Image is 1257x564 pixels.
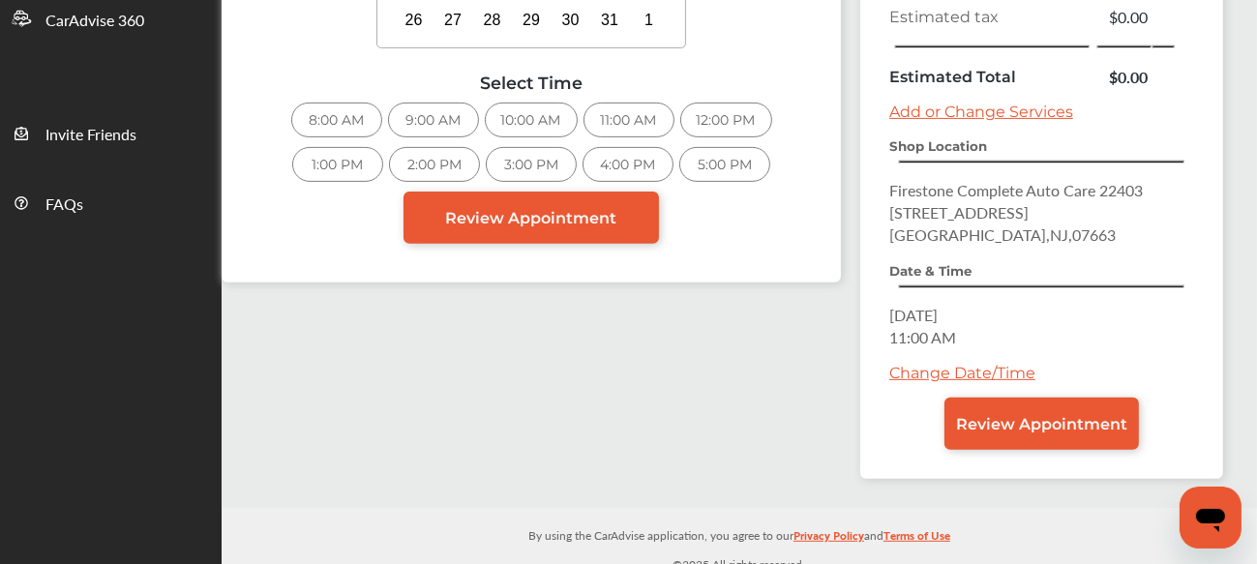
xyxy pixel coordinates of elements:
[555,5,586,36] div: Choose Thursday, October 30th, 2025
[1096,1,1153,33] td: $0.00
[889,364,1035,382] a: Change Date/Time
[634,5,665,36] div: Choose Saturday, November 1st, 2025
[1096,61,1153,93] td: $0.00
[889,201,1029,223] span: [STREET_ADDRESS]
[956,415,1127,433] span: Review Appointment
[889,304,938,326] span: [DATE]
[389,147,480,182] div: 2:00 PM
[889,263,972,279] strong: Date & Time
[516,5,547,36] div: Choose Wednesday, October 29th, 2025
[486,147,577,182] div: 3:00 PM
[1180,487,1242,549] iframe: Button to launch messaging window
[291,103,382,137] div: 8:00 AM
[883,524,950,554] a: Terms of Use
[446,209,617,227] span: Review Appointment
[404,192,659,244] a: Review Appointment
[889,103,1073,121] a: Add or Change Services
[45,9,144,34] span: CarAdvise 360
[889,326,956,348] span: 11:00 AM
[889,223,1116,246] span: [GEOGRAPHIC_DATA] , NJ , 07663
[388,103,479,137] div: 9:00 AM
[889,138,987,154] strong: Shop Location
[292,147,383,182] div: 1:00 PM
[399,5,430,36] div: Choose Sunday, October 26th, 2025
[889,179,1143,201] span: Firestone Complete Auto Care 22403
[477,5,508,36] div: Choose Tuesday, October 28th, 2025
[594,5,625,36] div: Choose Friday, October 31st, 2025
[222,524,1257,545] p: By using the CarAdvise application, you agree to our and
[793,524,864,554] a: Privacy Policy
[583,147,673,182] div: 4:00 PM
[679,147,770,182] div: 5:00 PM
[485,103,578,137] div: 10:00 AM
[584,103,674,137] div: 11:00 AM
[884,1,1096,33] td: Estimated tax
[241,73,822,93] div: Select Time
[944,398,1139,450] a: Review Appointment
[680,103,772,137] div: 12:00 PM
[45,123,136,148] span: Invite Friends
[45,193,83,218] span: FAQs
[884,61,1096,93] td: Estimated Total
[437,5,468,36] div: Choose Monday, October 27th, 2025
